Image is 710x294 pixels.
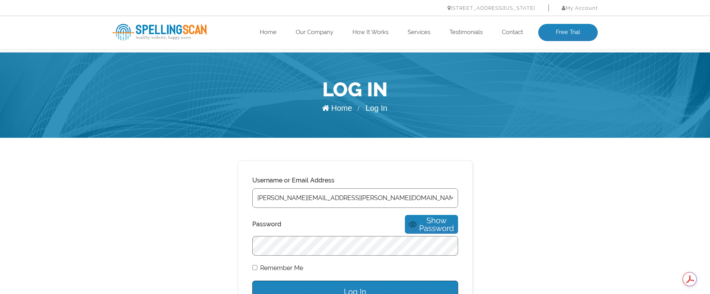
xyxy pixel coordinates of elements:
button: Show Password [405,215,458,234]
label: Password [252,219,403,230]
input: Remember Me [252,265,257,270]
span: Show Password [419,216,454,232]
h1: Log In [113,76,598,103]
label: Remember Me [252,263,303,274]
label: Username or Email Address [252,175,458,186]
a: Home [322,104,352,112]
span: / [358,105,359,112]
span: Log In [366,104,388,112]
